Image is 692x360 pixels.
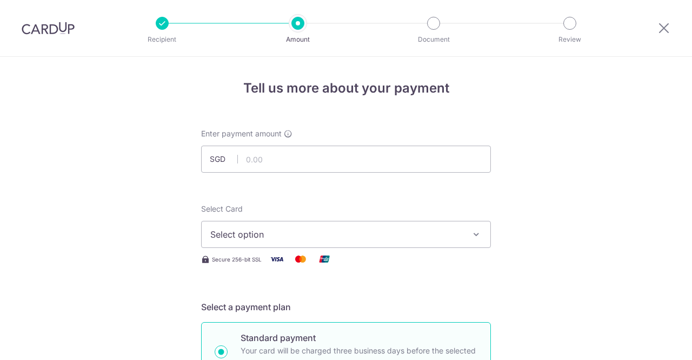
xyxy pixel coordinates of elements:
p: Standard payment [241,331,477,344]
img: Mastercard [290,252,311,266]
p: Recipient [122,34,202,45]
h4: Tell us more about your payment [201,78,491,98]
p: Review [530,34,610,45]
img: Union Pay [314,252,335,266]
span: Select option [210,228,462,241]
span: SGD [210,154,238,165]
img: CardUp [22,22,75,35]
span: Secure 256-bit SSL [212,255,262,264]
span: translation missing: en.payables.payment_networks.credit_card.summary.labels.select_card [201,204,243,213]
h5: Select a payment plan [201,300,491,313]
p: Amount [258,34,338,45]
img: Visa [266,252,288,266]
p: Document [394,34,474,45]
input: 0.00 [201,146,491,173]
span: Enter payment amount [201,128,282,139]
button: Select option [201,221,491,248]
